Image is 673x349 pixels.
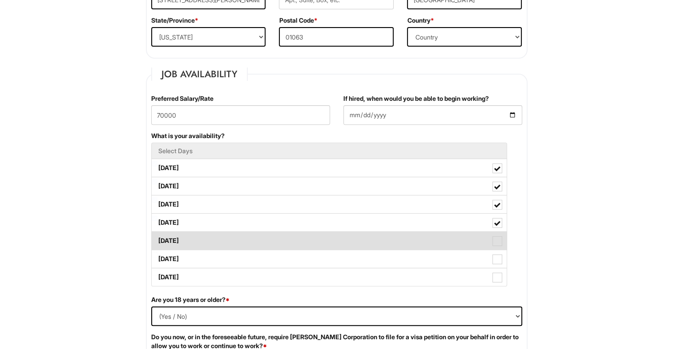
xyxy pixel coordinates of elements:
[151,27,266,47] select: State/Province
[152,232,507,250] label: [DATE]
[151,295,230,304] label: Are you 18 years or older?
[152,177,507,195] label: [DATE]
[151,131,225,140] label: What is your availability?
[151,94,214,103] label: Preferred Salary/Rate
[152,268,507,286] label: [DATE]
[343,94,489,103] label: If hired, when would you be able to begin working?
[151,306,522,326] select: (Yes / No)
[407,16,434,25] label: Country
[152,159,507,177] label: [DATE]
[152,250,507,268] label: [DATE]
[151,67,248,81] legend: Job Availability
[151,105,330,125] input: Preferred Salary/Rate
[407,27,522,47] select: Country
[279,27,394,47] input: Postal Code
[279,16,317,25] label: Postal Code
[152,214,507,231] label: [DATE]
[158,147,500,154] h5: Select Days
[152,195,507,213] label: [DATE]
[151,16,198,25] label: State/Province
